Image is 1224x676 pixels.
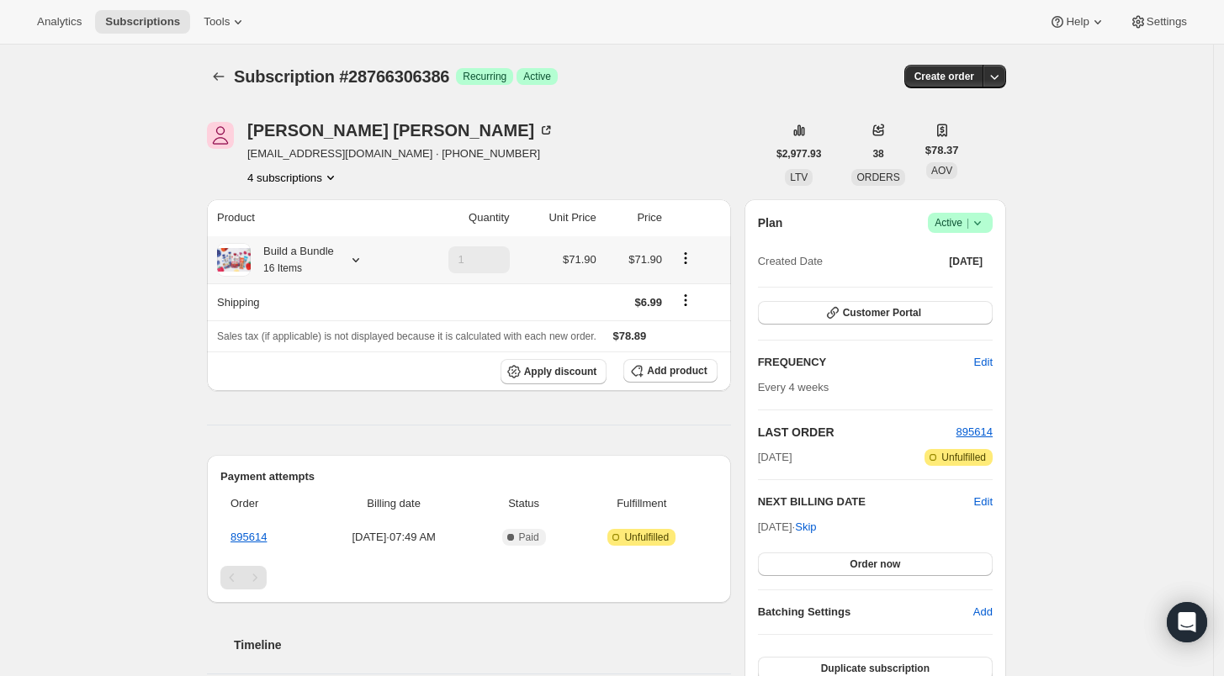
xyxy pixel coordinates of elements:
button: Customer Portal [758,301,993,325]
span: $71.90 [628,253,662,266]
span: ORDERS [856,172,899,183]
h2: Timeline [234,636,731,653]
button: Create order [904,65,984,88]
span: [DATE] · [758,520,817,533]
div: [PERSON_NAME] [PERSON_NAME] [247,122,554,139]
span: Status [481,495,566,512]
span: Add [973,604,993,621]
span: Analytics [37,15,82,29]
span: Tools [204,15,230,29]
span: $71.90 [563,253,596,266]
span: Settings [1147,15,1187,29]
span: Apply discount [524,365,597,378]
button: [DATE] [939,250,993,273]
h2: LAST ORDER [758,424,956,441]
button: Edit [964,349,1003,376]
h2: FREQUENCY [758,354,974,371]
span: Duplicate subscription [821,662,930,675]
span: Fulfillment [576,495,707,512]
span: Subscription #28766306386 [234,67,449,86]
span: $78.89 [613,330,647,342]
span: Created Date [758,253,823,270]
div: Build a Bundle [251,243,334,277]
button: Apply discount [501,359,607,384]
span: Add product [647,364,707,378]
h6: Batching Settings [758,604,973,621]
button: Product actions [247,169,339,186]
span: $2,977.93 [776,147,821,161]
span: Paid [519,531,539,544]
button: Product actions [672,249,699,267]
span: AOV [931,165,952,177]
span: Active [523,70,551,83]
h2: NEXT BILLING DATE [758,494,974,510]
button: Add [963,599,1003,626]
button: 895614 [956,424,993,441]
button: Add product [623,359,717,383]
button: Shipping actions [672,291,699,309]
button: $2,977.93 [766,142,831,166]
span: Recurring [463,70,506,83]
span: Customer Portal [843,306,921,320]
span: [DATE] · 07:49 AM [316,529,471,546]
span: $6.99 [634,296,662,309]
span: Jayme Torrisi [207,122,234,149]
button: Tools [193,10,257,34]
button: 38 [862,142,893,166]
a: 895614 [956,425,993,438]
button: Subscriptions [95,10,190,34]
span: $78.37 [925,142,959,159]
th: Price [601,199,667,236]
span: Every 4 weeks [758,381,829,393]
h2: Payment attempts [220,468,718,485]
span: [DATE] [758,449,792,466]
nav: Pagination [220,566,718,589]
h2: Plan [758,214,783,231]
button: Order now [758,552,993,576]
th: Product [207,199,406,236]
span: LTV [790,172,808,183]
button: Help [1039,10,1115,34]
span: | [967,216,969,230]
th: Order [220,485,311,522]
th: Shipping [207,283,406,320]
span: Unfulfilled [941,451,986,464]
button: Analytics [27,10,92,34]
button: Settings [1120,10,1197,34]
small: 16 Items [263,262,302,274]
button: Skip [785,514,826,541]
span: [EMAIL_ADDRESS][DOMAIN_NAME] · [PHONE_NUMBER] [247,145,554,162]
span: Active [935,214,986,231]
span: Skip [795,519,816,536]
th: Unit Price [515,199,601,236]
span: Order now [850,557,900,571]
span: 38 [872,147,883,161]
span: Create order [914,70,974,83]
span: [DATE] [949,255,983,268]
span: Billing date [316,495,471,512]
span: Unfulfilled [624,531,669,544]
button: Subscriptions [207,65,230,88]
div: Open Intercom Messenger [1167,602,1207,642]
span: Edit [974,354,993,371]
span: Help [1066,15,1089,29]
button: Edit [974,494,993,510]
span: Subscriptions [105,15,180,29]
th: Quantity [406,199,514,236]
span: Sales tax (if applicable) is not displayed because it is calculated with each new order. [217,330,596,342]
a: 895614 [230,531,267,543]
